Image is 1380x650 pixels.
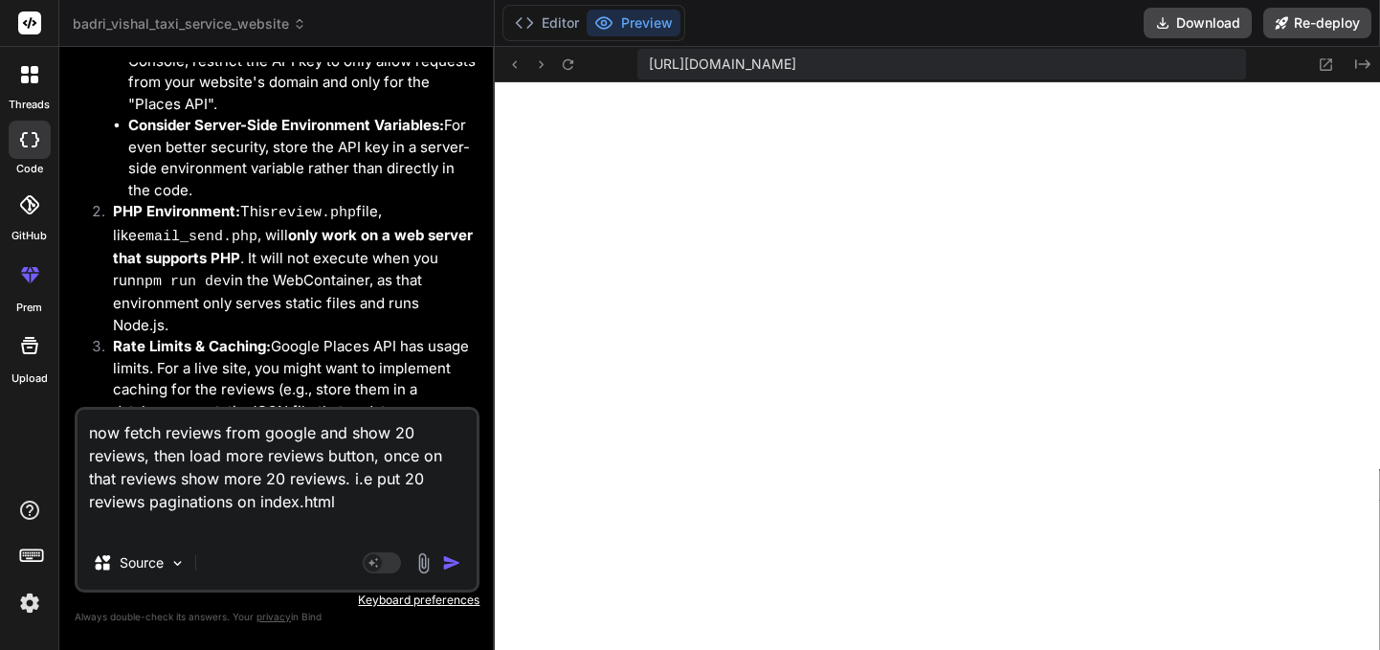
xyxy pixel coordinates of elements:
[78,410,477,536] textarea: now fetch reviews from google and show 20 reviews, then load more reviews button, once on that re...
[113,337,271,355] strong: Rate Limits & Caching:
[75,608,479,626] p: Always double-check its answers. Your in Bind
[113,202,240,220] strong: PHP Environment:
[113,226,473,268] strong: only work on a web server that supports PHP
[1263,8,1371,38] button: Re-deploy
[128,116,444,134] strong: Consider Server-Side Environment Variables:
[128,29,476,115] li: In your Google Cloud Console, restrict the API key to only allow requests from your website's dom...
[256,611,291,622] span: privacy
[495,82,1380,650] iframe: Preview
[120,553,164,572] p: Source
[137,229,257,245] code: email_send.php
[13,587,46,619] img: settings
[9,97,50,113] label: threads
[11,228,47,244] label: GitHub
[136,274,231,290] code: npm run dev
[169,555,186,572] img: Pick Models
[75,593,479,608] p: Keyboard preferences
[16,300,42,316] label: prem
[128,115,476,201] li: For even better security, store the API key in a server-side environment variable rather than dir...
[412,552,434,574] img: attachment
[11,370,48,387] label: Upload
[98,336,476,465] li: Google Places API has usage limits. For a live site, you might want to implement caching for the ...
[270,205,356,221] code: review.php
[98,201,476,336] li: This file, like , will . It will not execute when you run in the WebContainer, as that environmen...
[649,55,796,74] span: [URL][DOMAIN_NAME]
[442,553,461,572] img: icon
[73,14,306,34] span: badri_vishal_taxi_service_website
[1144,8,1252,38] button: Download
[507,10,587,36] button: Editor
[587,10,680,36] button: Preview
[16,161,43,177] label: code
